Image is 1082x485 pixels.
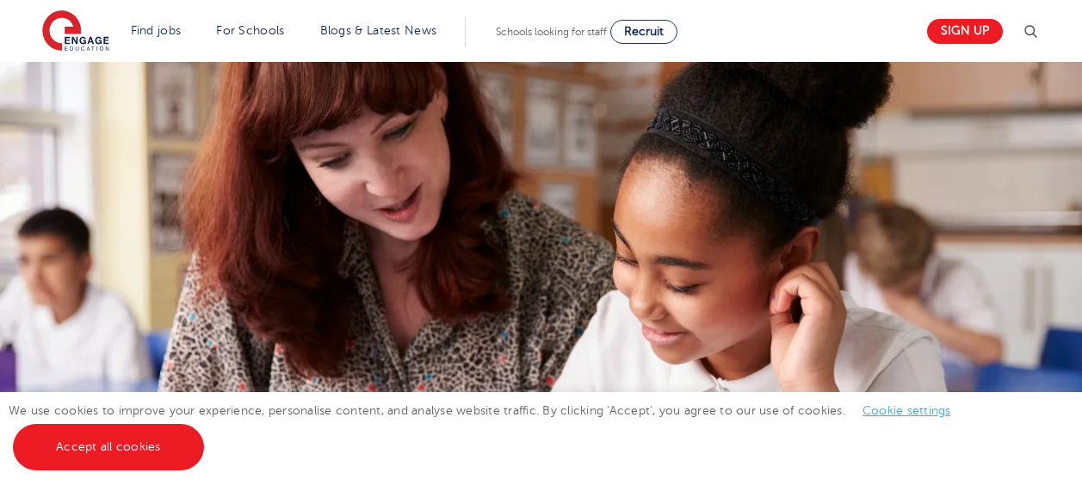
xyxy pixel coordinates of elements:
[496,26,607,38] span: Schools looking for staff
[42,10,109,53] img: Engage Education
[927,19,1003,44] a: Sign up
[624,25,664,38] span: Recruit
[610,20,677,44] a: Recruit
[863,404,951,417] a: Cookie settings
[216,24,284,37] a: For Schools
[9,404,968,453] span: We use cookies to improve your experience, personalise content, and analyse website traffic. By c...
[320,24,437,37] a: Blogs & Latest News
[131,24,182,37] a: Find jobs
[13,424,204,470] a: Accept all cookies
